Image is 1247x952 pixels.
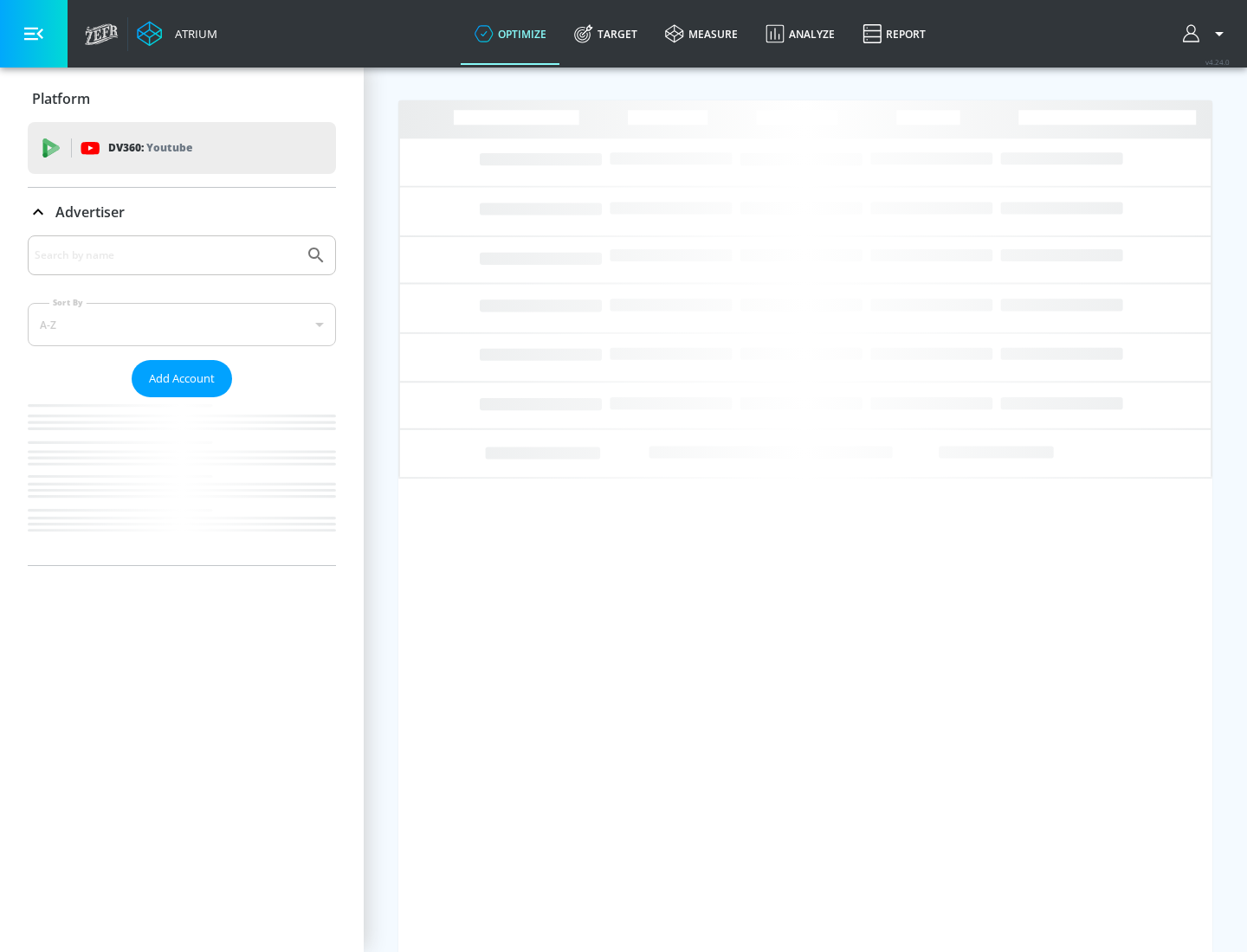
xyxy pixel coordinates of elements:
a: measure [651,3,752,65]
a: Report [849,3,940,65]
div: Advertiser [28,235,336,565]
span: v 4.24.0 [1205,57,1230,67]
nav: list of Advertiser [28,397,336,565]
p: Youtube [146,138,192,157]
a: Target [560,3,651,65]
div: Advertiser [28,188,336,236]
p: Advertiser [55,203,125,222]
input: Search by name [35,244,297,267]
div: DV360: Youtube [28,122,336,174]
label: Sort By [49,297,87,308]
div: A-Z [28,303,336,346]
a: Atrium [137,21,217,47]
a: Analyze [752,3,849,65]
a: optimize [461,3,560,65]
p: Platform [32,89,90,108]
p: DV360: [108,138,192,158]
span: Add Account [149,369,215,389]
div: Platform [28,74,336,123]
button: Add Account [132,360,232,397]
div: Atrium [168,26,217,42]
